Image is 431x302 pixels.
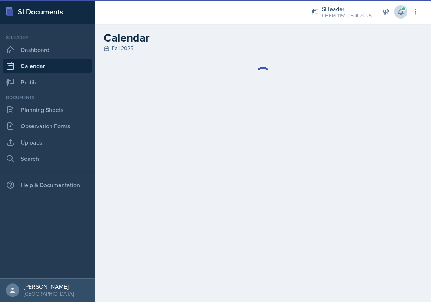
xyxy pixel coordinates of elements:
div: Si leader [322,4,372,13]
div: CHEM 1151 / Fall 2025 [322,12,372,20]
a: Profile [3,75,92,90]
div: [PERSON_NAME] [24,283,74,290]
h2: Calendar [104,31,422,44]
div: Si leader [3,34,92,41]
div: Help & Documentation [3,177,92,192]
div: [GEOGRAPHIC_DATA] [24,290,74,298]
div: Documents [3,94,92,101]
a: Uploads [3,135,92,150]
a: Observation Forms [3,119,92,133]
div: Fall 2025 [104,44,422,52]
a: Dashboard [3,42,92,57]
a: Planning Sheets [3,102,92,117]
a: Search [3,151,92,166]
a: Calendar [3,59,92,73]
